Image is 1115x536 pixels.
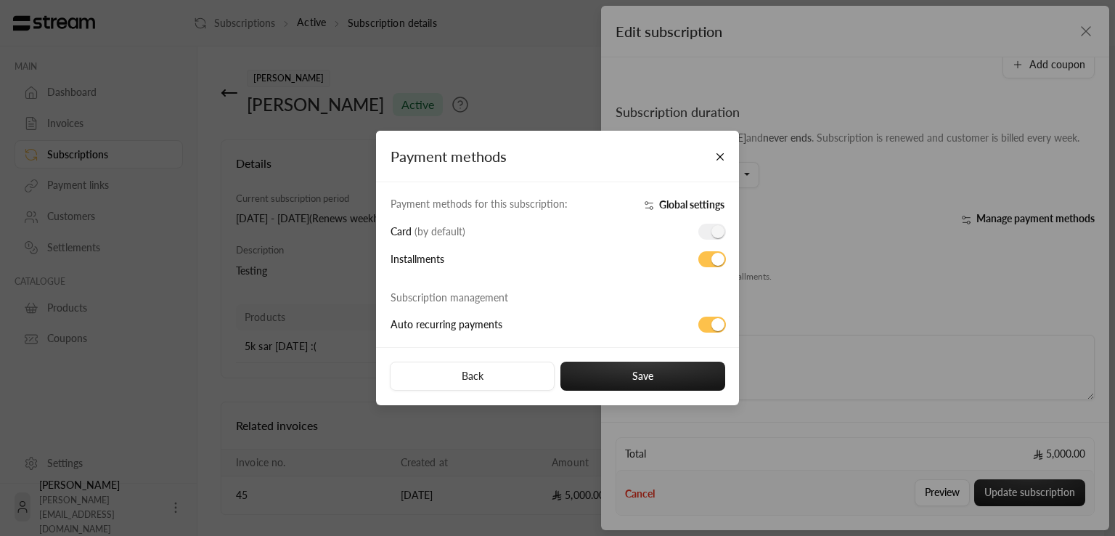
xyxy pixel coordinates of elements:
button: Save [560,362,725,391]
button: Close [708,144,733,169]
span: Payment methods [391,147,507,165]
span: Global settings [659,198,724,211]
button: Back [390,362,555,391]
span: Card [391,225,465,237]
div: Payment methods for this subscription: [391,197,608,211]
span: ( by default ) [414,225,465,237]
span: Installments [391,253,444,265]
div: Subscription management [391,291,608,305]
span: Auto recurring payments [391,318,502,330]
